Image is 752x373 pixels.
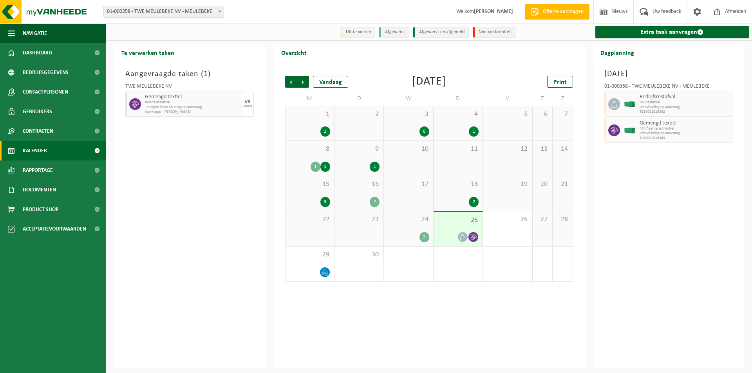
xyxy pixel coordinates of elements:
[289,215,330,224] span: 22
[370,197,380,207] div: 2
[334,92,384,106] td: D
[437,110,479,119] span: 4
[557,180,568,189] span: 21
[388,145,429,153] span: 10
[595,26,749,38] a: Extra taak aanvragen
[338,180,380,189] span: 16
[413,27,469,38] li: Afgewerkt en afgemeld
[537,215,548,224] span: 27
[557,215,568,224] span: 28
[289,250,330,259] span: 29
[243,105,252,108] div: 26/09
[537,180,548,189] span: 20
[311,162,320,172] div: 1
[320,197,330,207] div: 3
[23,63,69,82] span: Bedrijfsgegevens
[23,102,52,121] span: Gebruikers
[104,6,224,17] span: 01-000358 - TWE MEULEBEKE NV - MEULEBEKE
[525,4,589,20] a: Offerte aanvragen
[487,145,528,153] span: 12
[285,92,334,106] td: M
[640,94,730,100] span: Bedrijfsrestafval
[4,356,131,373] iframe: chat widget
[145,100,240,105] span: Pers textielafval
[289,145,330,153] span: 8
[340,27,375,38] li: Uit te voeren
[487,110,528,119] span: 5
[23,200,58,219] span: Product Shop
[338,215,380,224] span: 23
[547,76,573,88] a: Print
[23,141,47,160] span: Kalender
[23,82,68,102] span: Contactpersonen
[297,76,309,88] span: Volgende
[640,105,730,110] span: Omwisseling op aanvraag
[604,84,733,92] div: 01-000358 - TWE MEULEBEKE NV - MEULEBEKE
[23,160,53,180] span: Rapportage
[593,45,642,60] h2: Dagplanning
[437,216,479,225] span: 25
[23,121,53,141] span: Contracten
[419,126,429,137] div: 6
[125,68,254,80] h3: Aangevraagde taken ( )
[624,101,636,107] img: HK-XC-40-GN-00
[437,145,479,153] span: 11
[384,92,433,106] td: W
[145,110,240,114] span: Aanvrager: [PERSON_NAME]
[245,100,250,105] div: VR
[388,110,429,119] span: 3
[419,232,429,242] div: 2
[533,92,553,106] td: Z
[338,250,380,259] span: 30
[640,136,730,141] span: T250002816343
[289,110,330,119] span: 1
[125,84,254,92] div: TWE MEULEBEKE NV
[557,110,568,119] span: 7
[23,43,52,63] span: Dashboard
[640,131,730,136] span: Omwisseling op aanvraag
[204,70,208,78] span: 1
[640,100,730,105] span: C40 restafval
[624,128,636,133] img: HK-XC-40-GN-00
[23,23,47,43] span: Navigatie
[313,76,348,88] div: Vandaag
[553,92,573,106] td: Z
[388,180,429,189] span: 17
[289,180,330,189] span: 15
[145,94,240,100] span: Gemengd textiel
[640,110,730,114] span: T250002816342
[541,8,586,16] span: Offerte aanvragen
[285,76,297,88] span: Vorige
[114,45,182,60] h2: Te verwerken taken
[273,45,315,60] h2: Overzicht
[469,197,479,207] div: 2
[338,145,380,153] span: 9
[145,105,240,110] span: Transport heen en terug op aanvraag
[483,92,532,106] td: V
[640,126,730,131] span: 40m³ gemengd textiel
[412,76,446,88] div: [DATE]
[640,120,730,126] span: Gemengd textiel
[557,145,568,153] span: 14
[388,215,429,224] span: 24
[469,126,479,137] div: 1
[537,145,548,153] span: 13
[23,180,56,200] span: Documenten
[487,180,528,189] span: 19
[434,92,483,106] td: D
[473,27,516,38] li: Non-conformiteit
[487,215,528,224] span: 26
[437,180,479,189] span: 18
[370,162,380,172] div: 1
[474,9,513,14] strong: [PERSON_NAME]
[537,110,548,119] span: 6
[604,68,733,80] h3: [DATE]
[338,110,380,119] span: 2
[553,79,567,85] span: Print
[23,219,86,239] span: Acceptatievoorwaarden
[320,126,330,137] div: 1
[379,27,409,38] li: Afgewerkt
[320,162,330,172] div: 1
[103,6,224,18] span: 01-000358 - TWE MEULEBEKE NV - MEULEBEKE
